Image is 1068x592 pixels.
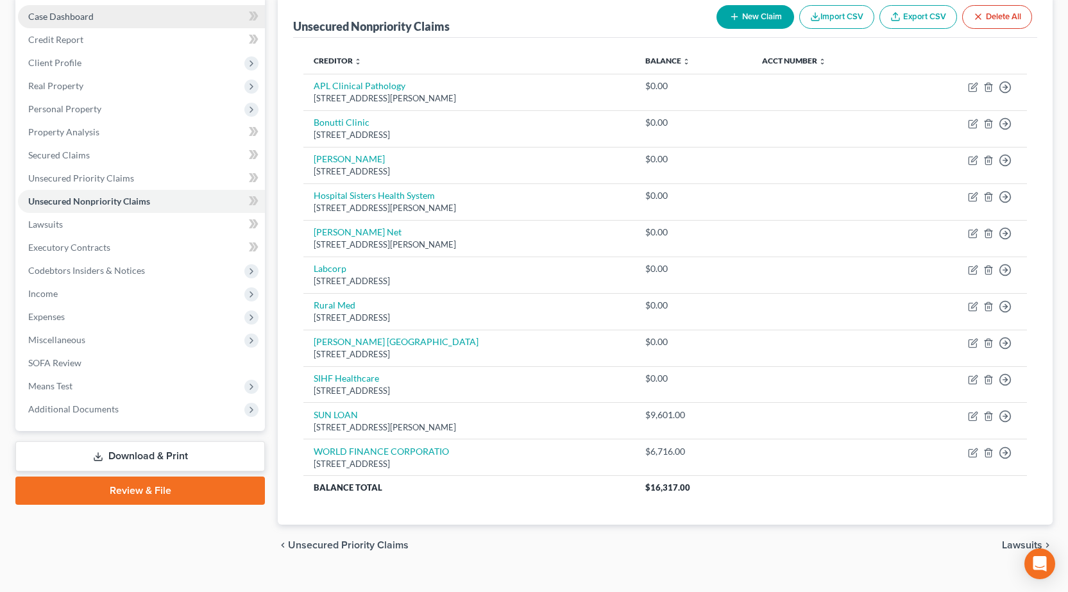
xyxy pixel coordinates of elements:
[18,28,265,51] a: Credit Report
[314,165,625,178] div: [STREET_ADDRESS]
[18,167,265,190] a: Unsecured Priority Claims
[28,288,58,299] span: Income
[314,117,369,128] a: Bonutti Clinic
[314,421,625,434] div: [STREET_ADDRESS][PERSON_NAME]
[278,540,288,550] i: chevron_left
[18,351,265,375] a: SOFA Review
[28,196,150,207] span: Unsecured Nonpriority Claims
[314,385,625,397] div: [STREET_ADDRESS]
[645,482,690,493] span: $16,317.00
[28,265,145,276] span: Codebtors Insiders & Notices
[354,58,362,65] i: unfold_more
[18,121,265,144] a: Property Analysis
[314,190,435,201] a: Hospital Sisters Health System
[28,242,110,253] span: Executory Contracts
[314,348,625,360] div: [STREET_ADDRESS]
[303,476,635,499] th: Balance Total
[645,226,742,239] div: $0.00
[28,126,99,137] span: Property Analysis
[682,58,690,65] i: unfold_more
[314,80,405,91] a: APL Clinical Pathology
[314,226,402,237] a: [PERSON_NAME] Net
[28,80,83,91] span: Real Property
[18,236,265,259] a: Executory Contracts
[799,5,874,29] button: Import CSV
[278,540,409,550] button: chevron_left Unsecured Priority Claims
[15,477,265,505] a: Review & File
[314,312,625,324] div: [STREET_ADDRESS]
[15,441,265,471] a: Download & Print
[28,311,65,322] span: Expenses
[314,300,355,310] a: Rural Med
[28,219,63,230] span: Lawsuits
[314,239,625,251] div: [STREET_ADDRESS][PERSON_NAME]
[1002,540,1053,550] button: Lawsuits chevron_right
[28,334,85,345] span: Miscellaneous
[645,445,742,458] div: $6,716.00
[28,11,94,22] span: Case Dashboard
[28,380,72,391] span: Means Test
[645,80,742,92] div: $0.00
[314,92,625,105] div: [STREET_ADDRESS][PERSON_NAME]
[28,34,83,45] span: Credit Report
[314,373,379,384] a: SIHF Healthcare
[762,56,826,65] a: Acct Number unfold_more
[293,19,450,34] div: Unsecured Nonpriority Claims
[18,213,265,236] a: Lawsuits
[645,299,742,312] div: $0.00
[28,173,134,183] span: Unsecured Priority Claims
[645,189,742,202] div: $0.00
[716,5,794,29] button: New Claim
[314,129,625,141] div: [STREET_ADDRESS]
[314,56,362,65] a: Creditor unfold_more
[645,153,742,165] div: $0.00
[645,116,742,129] div: $0.00
[645,335,742,348] div: $0.00
[18,190,265,213] a: Unsecured Nonpriority Claims
[28,149,90,160] span: Secured Claims
[314,446,449,457] a: WORLD FINANCE CORPORATIO
[314,275,625,287] div: [STREET_ADDRESS]
[645,262,742,275] div: $0.00
[314,263,346,274] a: Labcorp
[314,336,479,347] a: [PERSON_NAME] [GEOGRAPHIC_DATA]
[28,403,119,414] span: Additional Documents
[18,144,265,167] a: Secured Claims
[18,5,265,28] a: Case Dashboard
[1042,540,1053,550] i: chevron_right
[314,202,625,214] div: [STREET_ADDRESS][PERSON_NAME]
[962,5,1032,29] button: Delete All
[28,57,81,68] span: Client Profile
[1002,540,1042,550] span: Lawsuits
[28,103,101,114] span: Personal Property
[314,458,625,470] div: [STREET_ADDRESS]
[314,409,358,420] a: SUN LOAN
[314,153,385,164] a: [PERSON_NAME]
[645,409,742,421] div: $9,601.00
[645,56,690,65] a: Balance unfold_more
[1024,548,1055,579] div: Open Intercom Messenger
[288,540,409,550] span: Unsecured Priority Claims
[28,357,81,368] span: SOFA Review
[645,372,742,385] div: $0.00
[879,5,957,29] a: Export CSV
[818,58,826,65] i: unfold_more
